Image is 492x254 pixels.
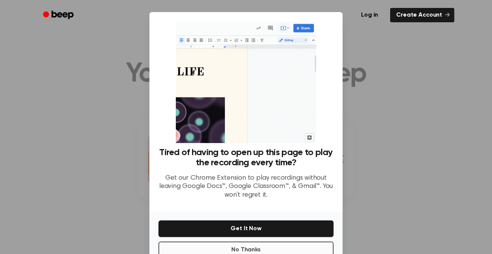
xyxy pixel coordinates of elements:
button: Get It Now [158,220,334,237]
img: Beep extension in action [176,21,316,143]
a: Create Account [390,8,454,22]
h3: Tired of having to open up this page to play the recording every time? [158,148,334,168]
a: Beep [38,8,80,23]
p: Get our Chrome Extension to play recordings without leaving Google Docs™, Google Classroom™, & Gm... [158,174,334,200]
a: Log in [354,6,386,24]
